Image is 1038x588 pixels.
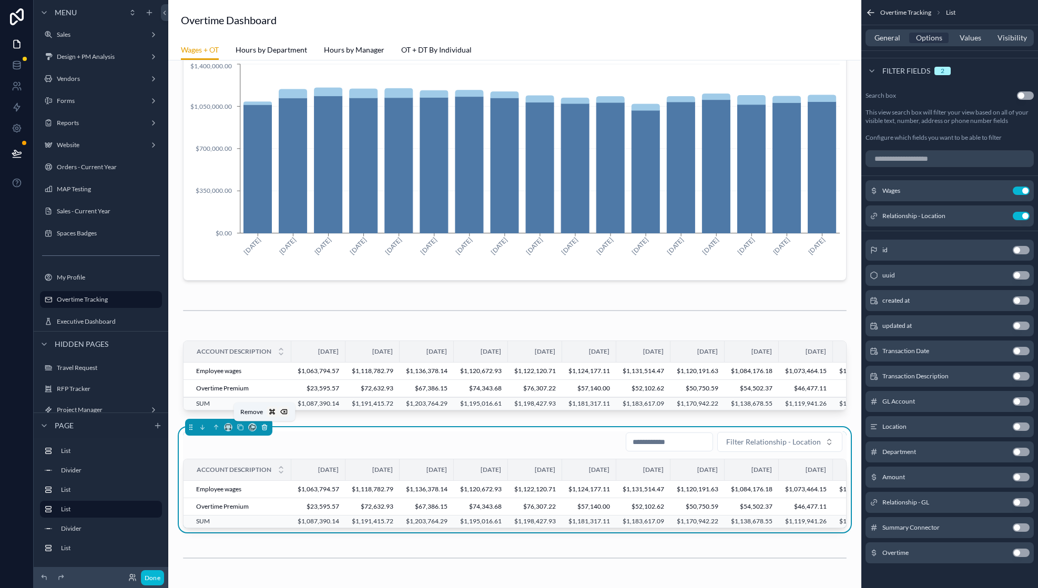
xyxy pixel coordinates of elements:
[779,480,833,498] td: $1,073,464.15
[833,498,887,515] td: $49,513.03
[508,480,562,498] td: $1,122,120.71
[751,466,772,474] span: [DATE]
[806,466,826,474] span: [DATE]
[882,498,929,507] span: Relationship - GL
[61,544,158,552] label: List
[941,67,944,75] div: 2
[616,498,670,515] td: $52,102.62
[880,8,931,17] span: Overtime Tracking
[508,498,562,515] td: $76,307.22
[40,313,162,330] a: Executive Dashboard
[40,26,162,43] a: Sales
[670,397,725,410] td: $1,170,942.22
[882,66,930,76] span: Filter fields
[40,401,162,418] a: Project Manager
[345,397,400,410] td: $1,191,415.72
[535,466,555,474] span: [DATE]
[616,397,670,410] td: $1,183,617.09
[882,372,949,380] span: Transaction Description
[57,385,160,393] label: RFP Tracker
[40,181,162,198] a: MAP Testing
[779,515,833,528] td: $1,119,941.26
[40,291,162,308] a: Overtime Tracking
[454,498,508,515] td: $74,343.68
[508,515,562,528] td: $1,198,427.93
[916,33,942,43] span: Options
[345,498,400,515] td: $72,632.93
[882,246,888,254] span: id
[57,317,160,326] label: Executive Dashboard
[400,498,454,515] td: $67,386.15
[197,347,271,356] span: Account Description
[40,48,162,65] a: Design + PM Analysis
[240,408,263,416] span: Remove
[998,33,1027,43] span: Visibility
[184,515,291,528] td: SUM
[197,466,271,474] span: Account Description
[882,473,905,481] span: Amount
[866,133,1002,142] label: Configure which fields you want to be able to filter
[426,466,447,474] span: [DATE]
[616,515,670,528] td: $1,183,617.09
[40,92,162,109] a: Forms
[141,570,164,585] button: Done
[57,119,145,127] label: Reports
[697,347,718,356] span: [DATE]
[55,420,74,431] span: Page
[57,273,160,282] label: My Profile
[946,8,955,17] span: List
[372,466,393,474] span: [DATE]
[400,397,454,410] td: $1,203,764.29
[57,295,156,304] label: Overtime Tracking
[40,380,162,397] a: RFP Tracker
[960,33,981,43] span: Values
[882,448,916,456] span: Department
[882,397,915,406] span: GL Account
[40,225,162,242] a: Spaces Badges
[57,207,160,215] label: Sales - Current Year
[562,515,616,528] td: $1,181,317.11
[882,322,912,330] span: updated at
[882,549,909,557] span: Overtime
[833,480,887,498] td: $1,082,089.67
[882,296,910,305] span: created at
[401,45,472,55] span: OT + DT By Individual
[181,13,277,27] h1: Overtime Dashboard
[57,185,160,193] label: MAP Testing
[717,432,842,452] button: Select Button
[454,397,508,410] td: $1,195,016.61
[291,480,345,498] td: $1,063,794.57
[751,347,772,356] span: [DATE]
[400,515,454,528] td: $1,203,764.29
[670,515,725,528] td: $1,170,942.22
[57,53,145,61] label: Design + PM Analysis
[589,466,609,474] span: [DATE]
[40,359,162,376] a: Travel Request
[400,480,454,498] td: $1,136,378.14
[562,480,616,498] td: $1,124,177.11
[61,486,158,494] label: List
[833,515,887,528] td: $1,131,602.70
[61,524,158,533] label: Divider
[589,347,609,356] span: [DATE]
[866,108,1034,125] label: This view search box will filter your view based on all of your visible text, number, address or ...
[372,347,393,356] span: [DATE]
[725,397,779,410] td: $1,138,678.55
[401,40,472,61] a: OT + DT By Individual
[345,480,400,498] td: $1,118,782.79
[670,498,725,515] td: $50,750.59
[57,163,160,171] label: Orders - Current Year
[670,480,725,498] td: $1,120,191.63
[236,40,307,61] a: Hours by Department
[345,515,400,528] td: $1,191,415.72
[318,347,339,356] span: [DATE]
[725,515,779,528] td: $1,138,678.55
[806,347,826,356] span: [DATE]
[866,91,896,100] label: Search box
[57,406,145,414] label: Project Manager
[725,498,779,515] td: $54,502.37
[882,212,945,220] span: Relationship - Location
[643,466,664,474] span: [DATE]
[40,137,162,153] a: Website
[236,45,307,55] span: Hours by Department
